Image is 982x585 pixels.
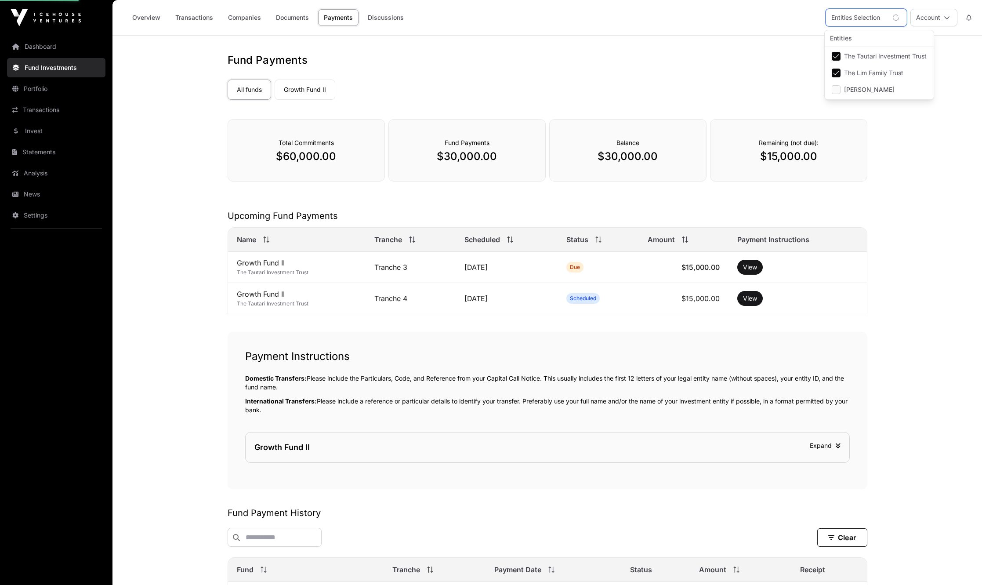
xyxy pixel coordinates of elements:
span: [PERSON_NAME] [844,87,895,93]
a: Growth Fund II [275,80,335,100]
button: View [737,291,763,306]
span: Scheduled [570,295,596,302]
a: All funds [228,80,271,100]
span: Status [630,564,652,575]
iframe: Chat Widget [938,543,982,585]
td: Tranche 3 [366,252,456,283]
li: Edwin Thomas Lim [826,82,932,98]
a: Companies [222,9,267,26]
p: $15,000.00 [728,149,849,164]
a: Settings [7,206,105,225]
div: Entities [825,30,934,47]
img: Icehouse Ventures Logo [11,9,81,26]
p: Please include a reference or particular details to identify your transfer. Preferably use your f... [245,397,850,414]
a: Transactions [7,100,105,120]
span: Tranche [374,234,402,245]
a: Portfolio [7,79,105,98]
span: Receipt [800,564,825,575]
a: Analysis [7,164,105,183]
td: [DATE] [456,252,558,283]
p: $60,000.00 [246,149,367,164]
a: Overview [127,9,166,26]
span: $15,000.00 [681,263,720,272]
h2: Upcoming Fund Payments [228,210,867,222]
td: [DATE] [456,283,558,314]
a: Transactions [170,9,219,26]
span: The Tautari Investment Trust [237,269,308,276]
ul: Option List [825,47,934,99]
a: Payments [318,9,359,26]
p: $30,000.00 [567,149,688,164]
td: Growth Fund II [228,283,366,314]
div: Growth Fund II [254,441,310,454]
td: Tranche 4 [366,283,456,314]
span: Domestic Transfers: [245,374,307,382]
td: Growth Fund II [228,252,366,283]
div: Entities Selection [826,9,885,26]
button: Account [910,9,957,26]
button: View [737,260,763,275]
span: Status [566,234,588,245]
h1: Fund Payments [228,53,867,67]
a: Dashboard [7,37,105,56]
span: Scheduled [464,234,500,245]
span: Due [570,264,580,271]
li: The Lim Family Trust [826,65,932,81]
span: The Tautari Investment Trust [237,300,308,307]
span: The Lim Family Trust [844,70,903,76]
span: Tranche [392,564,420,575]
span: The Tautari Investment Trust [844,53,927,59]
a: Invest [7,121,105,141]
a: Statements [7,142,105,162]
span: Payment Instructions [737,234,809,245]
a: News [7,185,105,204]
p: $30,000.00 [406,149,528,164]
span: Total Commitments [279,139,334,146]
span: Remaining (not due): [759,139,819,146]
span: Fund Payments [445,139,489,146]
span: Payment Date [494,564,541,575]
span: Balance [616,139,639,146]
a: Discussions [362,9,409,26]
span: Name [237,234,256,245]
a: Fund Investments [7,58,105,77]
span: Amount [699,564,726,575]
button: Clear [817,528,867,547]
p: Please include the Particulars, Code, and Reference from your Capital Call Notice. This usually i... [245,374,850,392]
span: Expand [810,442,841,449]
span: Fund [237,564,254,575]
span: International Transfers: [245,397,317,405]
span: $15,000.00 [681,294,720,303]
li: The Tautari Investment Trust [826,48,932,64]
h2: Fund Payment History [228,507,867,519]
h1: Payment Instructions [245,349,850,363]
span: Amount [648,234,675,245]
a: Documents [270,9,315,26]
